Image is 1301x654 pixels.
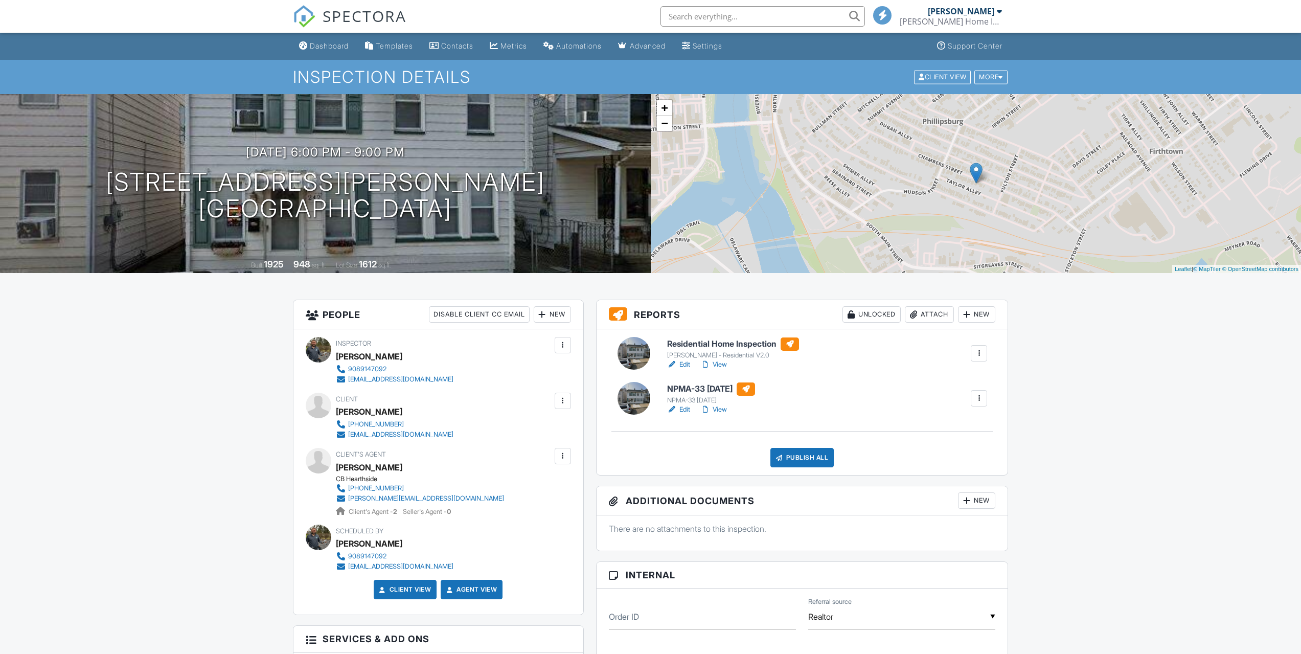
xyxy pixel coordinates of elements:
[336,460,402,475] a: [PERSON_NAME]
[556,41,602,50] div: Automations
[348,431,453,439] div: [EMAIL_ADDRESS][DOMAIN_NAME]
[348,494,504,503] div: [PERSON_NAME][EMAIL_ADDRESS][DOMAIN_NAME]
[310,41,349,50] div: Dashboard
[842,306,901,323] div: Unlocked
[657,100,672,116] a: Zoom in
[913,73,973,80] a: Client View
[377,584,431,595] a: Client View
[312,261,326,269] span: sq. ft.
[264,259,284,269] div: 1925
[597,562,1008,589] h3: Internal
[336,404,402,419] div: [PERSON_NAME]
[667,359,690,370] a: Edit
[657,116,672,131] a: Zoom out
[614,37,670,56] a: Advanced
[336,261,357,269] span: Lot Size
[667,404,690,415] a: Edit
[444,584,497,595] a: Agent View
[336,450,386,458] span: Client's Agent
[1172,265,1301,274] div: |
[348,484,404,492] div: [PHONE_NUMBER]
[447,508,451,515] strong: 0
[609,523,996,534] p: There are no attachments to this inspection.
[693,41,722,50] div: Settings
[958,306,995,323] div: New
[336,430,453,440] a: [EMAIL_ADDRESS][DOMAIN_NAME]
[534,306,571,323] div: New
[246,145,405,159] h3: [DATE] 6:00 pm - 9:00 pm
[948,41,1002,50] div: Support Center
[348,552,386,560] div: 9089147092
[928,6,994,16] div: [PERSON_NAME]
[336,349,402,364] div: [PERSON_NAME]
[630,41,666,50] div: Advanced
[958,492,995,509] div: New
[293,626,583,652] h3: Services & Add ons
[500,41,527,50] div: Metrics
[700,359,727,370] a: View
[900,16,1002,27] div: Watson Home Inspection Services LLC
[678,37,726,56] a: Settings
[336,364,453,374] a: 9089147092
[348,375,453,384] div: [EMAIL_ADDRESS][DOMAIN_NAME]
[348,420,404,429] div: [PHONE_NUMBER]
[293,300,583,329] h3: People
[293,68,1009,86] h1: Inspection Details
[597,300,1008,329] h3: Reports
[295,37,353,56] a: Dashboard
[293,5,315,28] img: The Best Home Inspection Software - Spectora
[323,5,406,27] span: SPECTORA
[974,70,1008,84] div: More
[336,551,453,561] a: 9089147092
[336,395,358,403] span: Client
[905,306,954,323] div: Attach
[378,261,391,269] span: sq.ft.
[336,561,453,572] a: [EMAIL_ADDRESS][DOMAIN_NAME]
[293,259,310,269] div: 948
[667,396,755,404] div: NPMA-33 [DATE]
[359,259,377,269] div: 1612
[336,340,371,347] span: Inspector
[336,374,453,385] a: [EMAIL_ADDRESS][DOMAIN_NAME]
[667,351,799,359] div: [PERSON_NAME] - Residential V2.0
[349,508,399,515] span: Client's Agent -
[336,527,383,535] span: Scheduled By
[336,483,504,493] a: [PHONE_NUMBER]
[393,508,397,515] strong: 2
[667,337,799,360] a: Residential Home Inspection [PERSON_NAME] - Residential V2.0
[251,261,262,269] span: Built
[609,611,639,622] label: Order ID
[106,169,545,223] h1: [STREET_ADDRESS][PERSON_NAME] [GEOGRAPHIC_DATA]
[667,382,755,405] a: NPMA-33 [DATE] NPMA-33 [DATE]
[808,597,852,606] label: Referral source
[425,37,477,56] a: Contacts
[376,41,413,50] div: Templates
[1193,266,1221,272] a: © MapTiler
[700,404,727,415] a: View
[770,448,834,467] div: Publish All
[597,486,1008,515] h3: Additional Documents
[660,6,865,27] input: Search everything...
[336,475,512,483] div: CB Hearthside
[1175,266,1192,272] a: Leaflet
[667,382,755,396] h6: NPMA-33 [DATE]
[933,37,1007,56] a: Support Center
[539,37,606,56] a: Automations (Basic)
[348,562,453,571] div: [EMAIL_ADDRESS][DOMAIN_NAME]
[336,493,504,504] a: [PERSON_NAME][EMAIL_ADDRESS][DOMAIN_NAME]
[1222,266,1298,272] a: © OpenStreetMap contributors
[914,70,971,84] div: Client View
[403,508,451,515] span: Seller's Agent -
[441,41,473,50] div: Contacts
[348,365,386,373] div: 9089147092
[336,419,453,430] a: [PHONE_NUMBER]
[667,337,799,351] h6: Residential Home Inspection
[486,37,531,56] a: Metrics
[361,37,417,56] a: Templates
[293,14,406,35] a: SPECTORA
[429,306,530,323] div: Disable Client CC Email
[336,536,402,551] div: [PERSON_NAME]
